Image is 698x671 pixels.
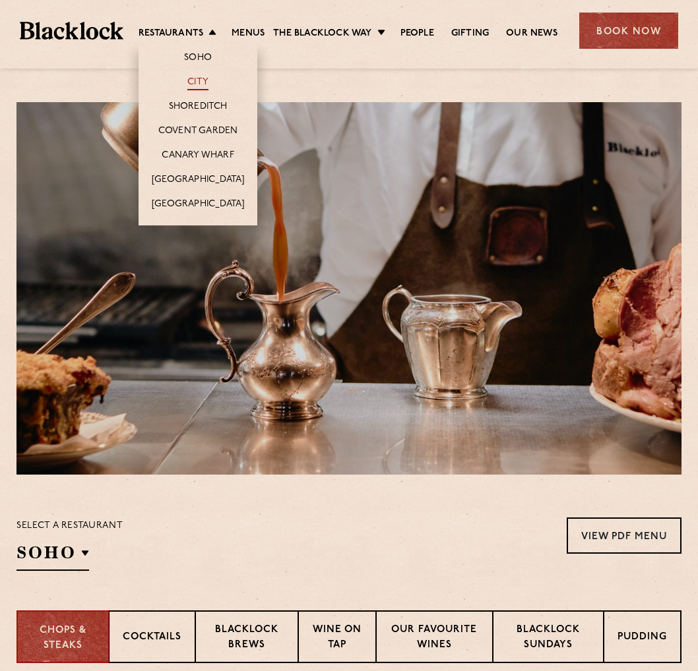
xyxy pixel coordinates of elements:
h2: SOHO [16,541,89,571]
a: [GEOGRAPHIC_DATA] [152,173,244,188]
p: Chops & Steaks [31,624,95,653]
a: Canary Wharf [162,149,234,163]
p: Blacklock Sundays [507,623,590,654]
p: Blacklock Brews [209,623,284,654]
a: Gifting [451,27,489,42]
a: Shoreditch [169,100,228,115]
a: Covent Garden [158,125,238,139]
p: Select a restaurant [16,517,123,535]
a: City [187,76,208,90]
p: Our favourite wines [390,623,479,654]
a: Restaurants [139,27,203,42]
p: Pudding [618,630,667,647]
a: People [400,27,434,42]
a: View PDF Menu [567,517,682,554]
p: Wine on Tap [312,623,362,654]
a: Our News [506,27,557,42]
a: Menus [232,27,265,42]
p: Cocktails [123,630,181,647]
a: Soho [184,51,212,66]
a: The Blacklock Way [273,27,371,42]
img: BL_Textured_Logo-footer-cropped.svg [20,22,123,39]
div: Book Now [579,13,678,49]
a: [GEOGRAPHIC_DATA] [152,198,244,212]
